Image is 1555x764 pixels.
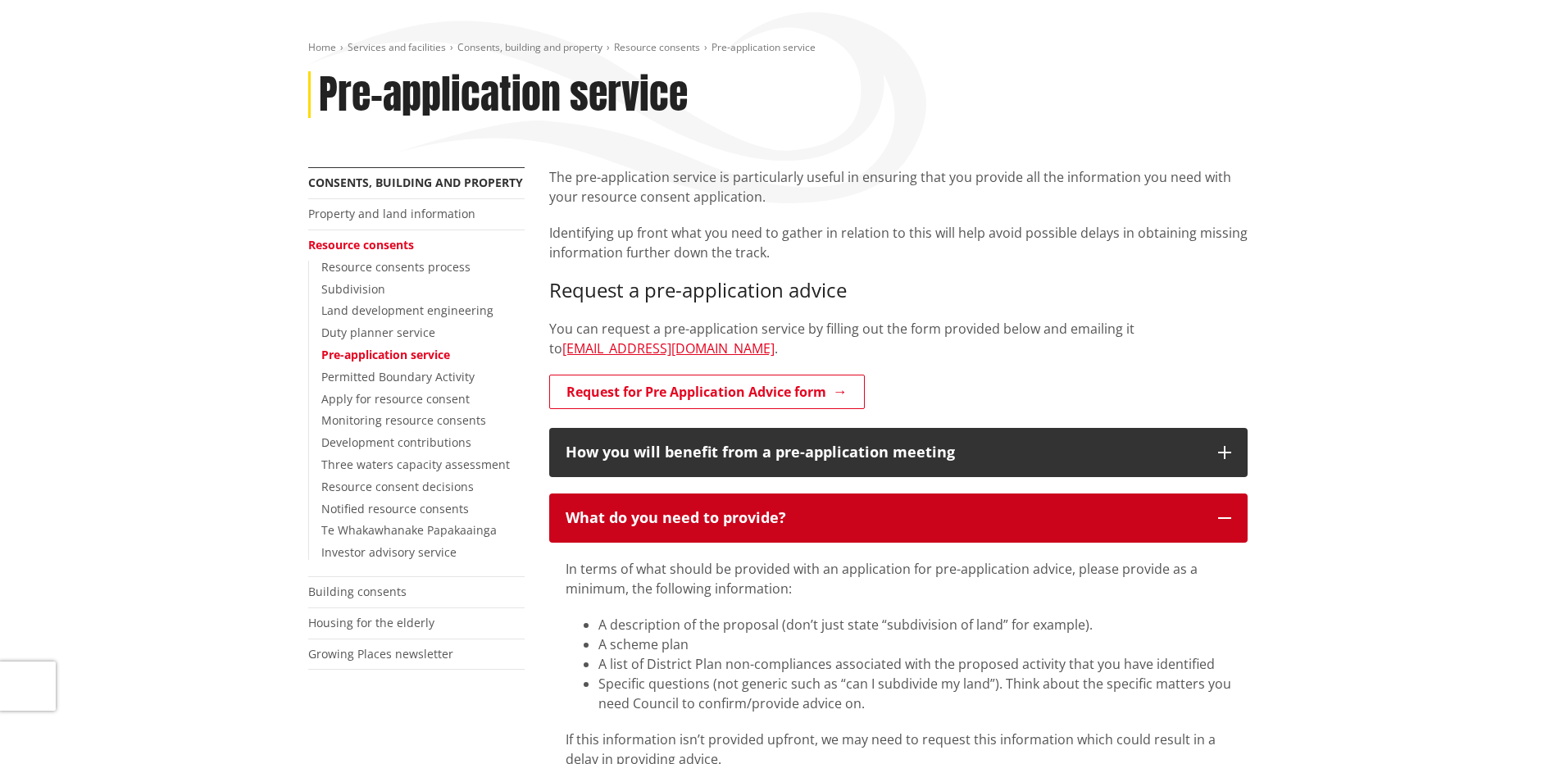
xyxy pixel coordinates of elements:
[549,493,1248,543] button: What do you need to provide?
[598,634,1231,654] li: A scheme plan
[566,559,1231,598] p: In terms of what should be provided with an application for pre-application advice, please provid...
[308,584,407,599] a: Building consents
[308,237,414,252] a: Resource consents
[321,259,471,275] a: Resource consents process
[308,646,453,662] a: Growing Places newsletter
[308,41,1248,55] nav: breadcrumb
[598,615,1231,634] li: A description of the proposal (don’t just state “subdivision of land” for example).
[321,391,470,407] a: Apply for resource consent
[321,325,435,340] a: Duty planner service
[566,510,1202,526] div: What do you need to provide?
[549,319,1248,358] p: You can request a pre-application service by filling out the form provided below and emailing it ...
[549,167,1248,207] p: The pre-application service is particularly useful in ensuring that you provide all the informati...
[321,544,457,560] a: Investor advisory service
[549,428,1248,477] button: How you will benefit from a pre-application meeting
[308,175,523,190] a: Consents, building and property
[321,522,497,538] a: Te Whakawhanake Papakaainga
[348,40,446,54] a: Services and facilities
[321,479,474,494] a: Resource consent decisions
[321,281,385,297] a: Subdivision
[457,40,602,54] a: Consents, building and property
[598,674,1231,713] li: Specific questions (not generic such as “can I subdivide my land”). Think about the specific matt...
[566,444,1202,461] h3: How you will benefit from a pre-application meeting
[308,615,434,630] a: Housing for the elderly
[1480,695,1539,754] iframe: Messenger Launcher
[614,40,700,54] a: Resource consents
[549,375,865,409] a: Request for Pre Application Advice form
[321,434,471,450] a: Development contributions
[549,279,1248,302] h3: Request a pre-application advice
[308,206,475,221] a: Property and land information
[598,654,1231,674] li: A list of District Plan non-compliances associated with the proposed activity that you have ident...
[549,223,1248,262] p: Identifying up front what you need to gather in relation to this will help avoid possible delays ...
[321,347,450,362] a: Pre-application service
[308,40,336,54] a: Home
[321,412,486,428] a: Monitoring resource consents
[562,339,775,357] a: [EMAIL_ADDRESS][DOMAIN_NAME]
[321,457,510,472] a: Three waters capacity assessment
[321,369,475,384] a: Permitted Boundary Activity
[321,501,469,516] a: Notified resource consents
[321,302,493,318] a: Land development engineering
[712,40,816,54] span: Pre-application service
[319,71,688,119] h1: Pre-application service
